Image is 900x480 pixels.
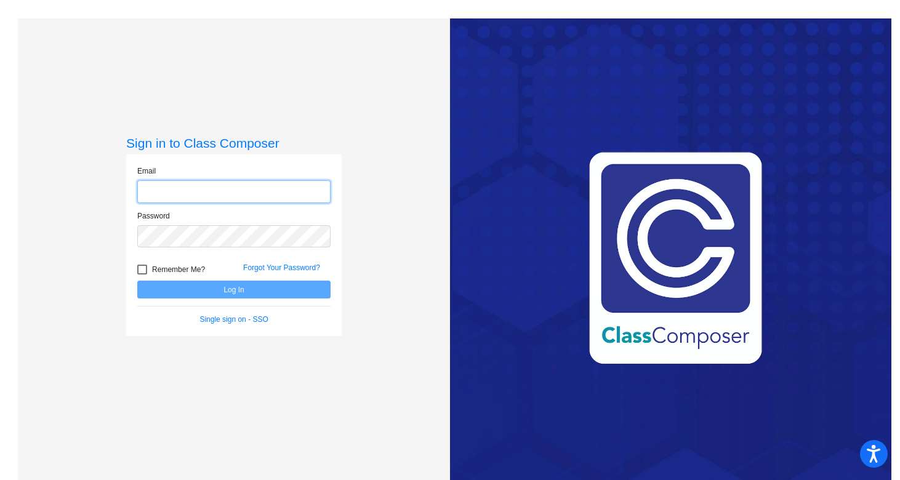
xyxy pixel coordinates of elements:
label: Email [137,166,156,177]
a: Forgot Your Password? [243,263,320,272]
button: Log In [137,281,331,298]
label: Password [137,210,170,222]
span: Remember Me? [152,262,205,277]
h3: Sign in to Class Composer [126,135,342,151]
a: Single sign on - SSO [199,315,268,324]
